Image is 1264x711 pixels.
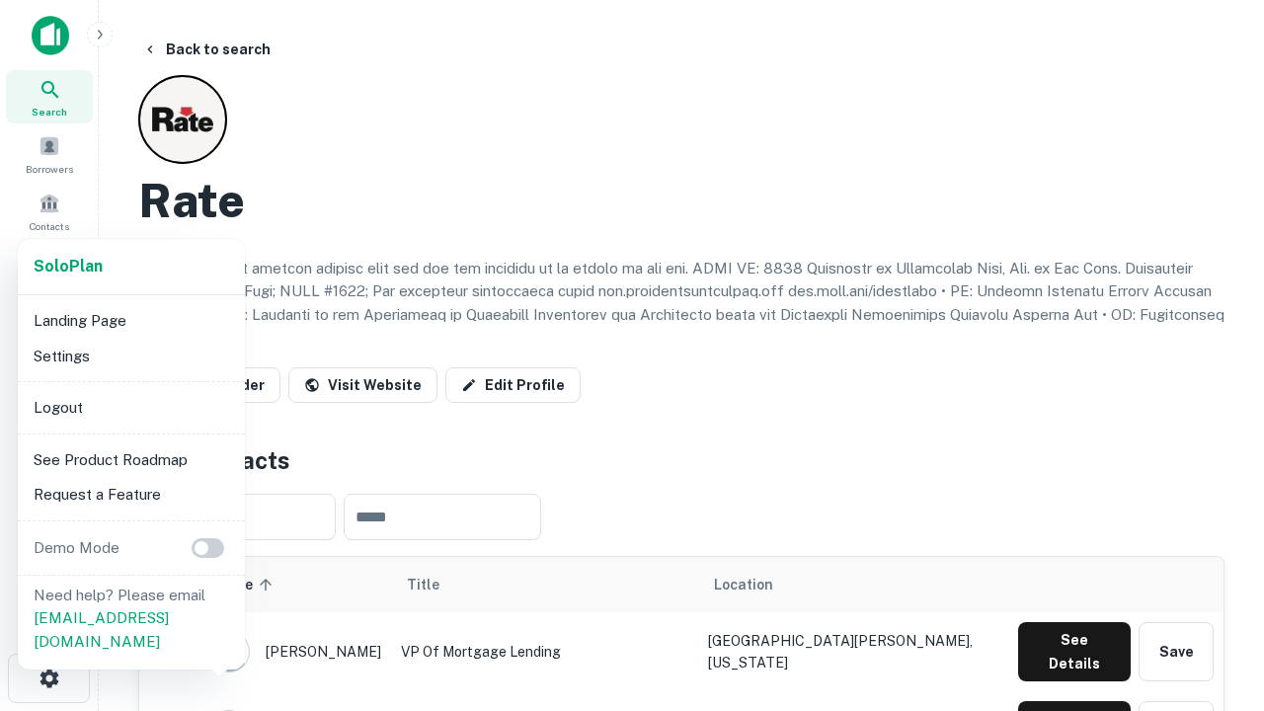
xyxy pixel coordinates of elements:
li: Settings [26,339,237,374]
li: See Product Roadmap [26,442,237,478]
li: Landing Page [26,303,237,339]
iframe: Chat Widget [1165,490,1264,585]
p: Need help? Please email [34,584,229,654]
a: SoloPlan [34,255,103,278]
a: [EMAIL_ADDRESS][DOMAIN_NAME] [34,609,169,650]
p: Demo Mode [26,536,127,560]
li: Request a Feature [26,477,237,513]
li: Logout [26,390,237,426]
strong: Solo Plan [34,257,103,276]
